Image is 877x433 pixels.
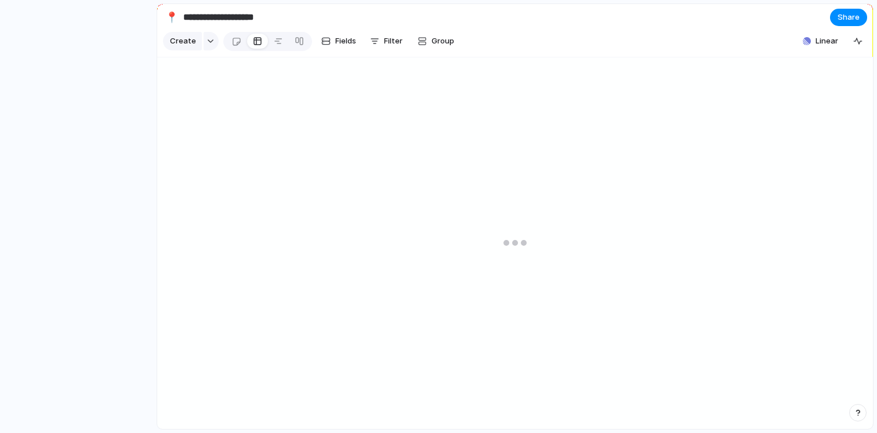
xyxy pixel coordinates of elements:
button: Fields [317,32,361,50]
button: Filter [365,32,407,50]
button: Group [412,32,460,50]
button: 📍 [162,8,181,27]
div: 📍 [165,9,178,25]
button: Share [830,9,867,26]
span: Fields [335,35,356,47]
span: Linear [816,35,838,47]
button: Create [163,32,202,50]
span: Share [838,12,860,23]
span: Filter [384,35,403,47]
button: Linear [798,32,843,50]
span: Group [432,35,454,47]
span: Create [170,35,196,47]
